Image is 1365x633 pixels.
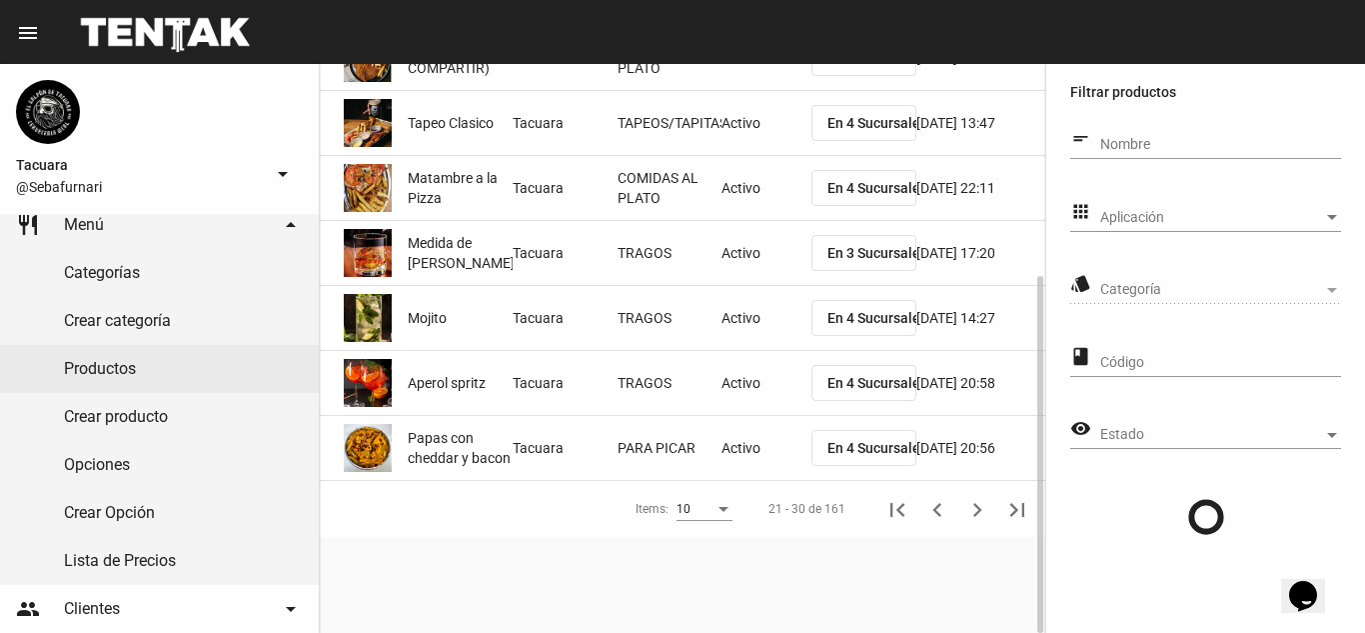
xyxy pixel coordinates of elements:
[721,156,811,220] mat-cell: Activo
[721,221,811,285] mat-cell: Activo
[827,50,927,66] span: En 4 Sucursales
[344,424,392,472] img: f4e88c50-5e03-4af7-9da6-34afbc27b3f6.jpeg
[16,597,40,621] mat-icon: people
[916,416,1045,480] mat-cell: [DATE] 20:56
[1100,282,1323,298] span: Categoría
[827,375,927,391] span: En 4 Sucursales
[1070,345,1091,369] mat-icon: class
[344,229,392,277] img: 54f9e7bb-9ca3-4c03-b6c8-a1433ec06606.jpeg
[1070,127,1091,151] mat-icon: short_text
[64,215,104,235] span: Menú
[618,156,722,220] mat-cell: COMIDAS AL PLATO
[618,221,722,285] mat-cell: TRAGOS
[16,213,40,237] mat-icon: restaurant
[279,213,303,237] mat-icon: arrow_drop_down
[618,416,722,480] mat-cell: PARA PICAR
[16,80,80,144] img: 0ba25f40-994f-44c9-9804-907548b4f6e7.png
[344,294,392,342] img: 51b39e61-1f29-4b3d-ad0c-e2668a947c69.jpeg
[513,91,618,155] mat-cell: Tacuara
[16,153,263,177] span: Tacuara
[618,351,722,415] mat-cell: TRAGOS
[721,91,811,155] mat-cell: Activo
[16,21,40,45] mat-icon: menu
[997,489,1037,529] button: Última
[513,351,618,415] mat-cell: Tacuara
[916,156,1045,220] mat-cell: [DATE] 22:11
[344,359,392,407] img: dfc0b98b-aaf8-4ac9-bc60-dce5386197ac.jpeg
[721,351,811,415] mat-cell: Activo
[618,286,722,350] mat-cell: TRAGOS
[344,99,392,147] img: d1059c3d-d56b-4dc7-a2c2-b9e38fbf9294.jpeg
[408,113,494,133] span: Tapeo Clasico
[1070,80,1341,104] label: Filtrar productos
[1070,417,1091,441] mat-icon: visibility
[811,105,916,141] button: En 4 Sucursales
[1100,282,1341,298] mat-select: Categoría
[721,286,811,350] mat-cell: Activo
[957,489,997,529] button: Siguiente
[513,221,618,285] mat-cell: Tacuara
[1100,355,1341,371] input: Código
[271,162,295,186] mat-icon: arrow_drop_down
[279,597,303,621] mat-icon: arrow_drop_down
[344,164,392,212] img: b487675f-0b22-40aa-9b29-ca3a634aa51f.jpeg
[1281,553,1345,613] iframe: chat widget
[827,310,927,326] span: En 4 Sucursales
[811,430,916,466] button: En 4 Sucursales
[827,180,927,196] span: En 4 Sucursales
[1100,210,1341,226] mat-select: Aplicación
[1100,137,1341,153] input: Nombre
[16,177,263,197] span: @Sebafurnari
[916,91,1045,155] mat-cell: [DATE] 13:47
[768,499,845,519] div: 21 - 30 de 161
[677,503,732,517] mat-select: Items:
[916,221,1045,285] mat-cell: [DATE] 17:20
[811,170,916,206] button: En 4 Sucursales
[408,168,513,208] span: Matambre a la Pizza
[408,233,590,273] span: Medida de [PERSON_NAME]/Ballantines
[64,599,120,619] span: Clientes
[1070,200,1091,224] mat-icon: apps
[513,416,618,480] mat-cell: Tacuara
[721,416,811,480] mat-cell: Activo
[408,428,513,468] span: Papas con cheddar y bacon
[1100,210,1323,226] span: Aplicación
[827,440,927,456] span: En 4 Sucursales
[618,91,722,155] mat-cell: TAPEOS/TAPITAS
[827,115,927,131] span: En 4 Sucursales
[677,502,690,516] span: 10
[408,308,447,328] span: Mojito
[811,235,916,271] button: En 3 Sucursales
[1100,427,1323,443] span: Estado
[408,373,486,393] span: Aperol spritz
[636,499,669,519] div: Items:
[877,489,917,529] button: Primera
[513,286,618,350] mat-cell: Tacuara
[917,489,957,529] button: Anterior
[811,300,916,336] button: En 4 Sucursales
[827,245,927,261] span: En 3 Sucursales
[916,351,1045,415] mat-cell: [DATE] 20:58
[916,286,1045,350] mat-cell: [DATE] 14:27
[811,365,916,401] button: En 4 Sucursales
[513,156,618,220] mat-cell: Tacuara
[1100,427,1341,443] mat-select: Estado
[1070,272,1091,296] mat-icon: style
